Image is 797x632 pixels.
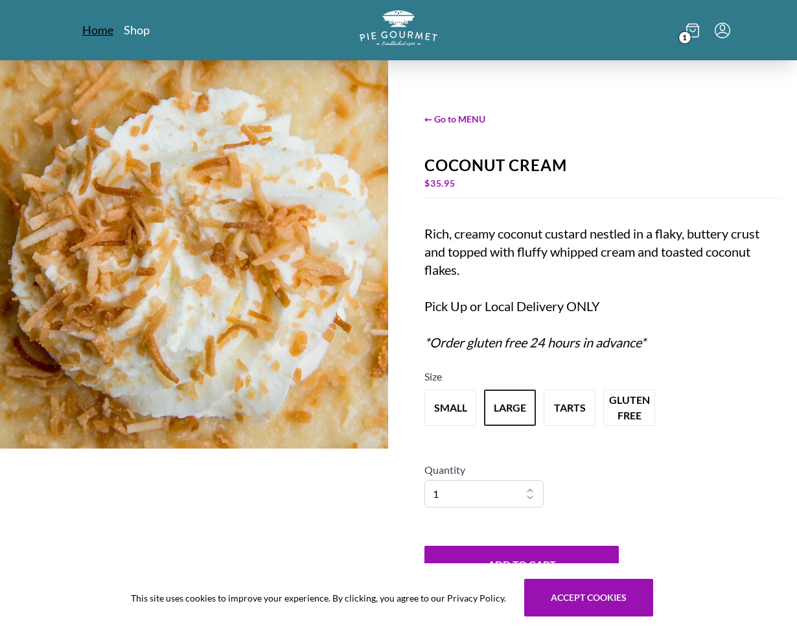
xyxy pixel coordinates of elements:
[360,10,437,46] img: logo
[131,591,506,605] span: This site uses cookies to improve your experience. By clicking, you agree to our Privacy Policy.
[603,390,655,426] button: Variant Swatch
[544,390,595,426] button: Variant Swatch
[424,112,781,126] span: ← Go to MENU
[424,334,646,350] em: *Order gluten free 24 hours in advance*
[360,10,437,50] a: Logo
[678,31,691,44] span: 1
[424,463,465,476] span: Quantity
[424,390,476,426] button: Variant Swatch
[424,370,442,382] span: Size
[124,22,150,38] a: Shop
[424,174,781,193] div: $ 35.95
[524,579,653,616] button: Accept cookies
[82,22,113,38] a: Home
[424,546,619,583] button: Add to Cart
[715,23,730,38] button: Menu
[424,224,781,351] div: Rich, creamy coconut custard nestled in a flaky, buttery crust and topped with fluffy whipped cre...
[484,390,536,426] button: Variant Swatch
[424,156,781,174] div: Coconut Cream
[424,480,544,508] select: Quantity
